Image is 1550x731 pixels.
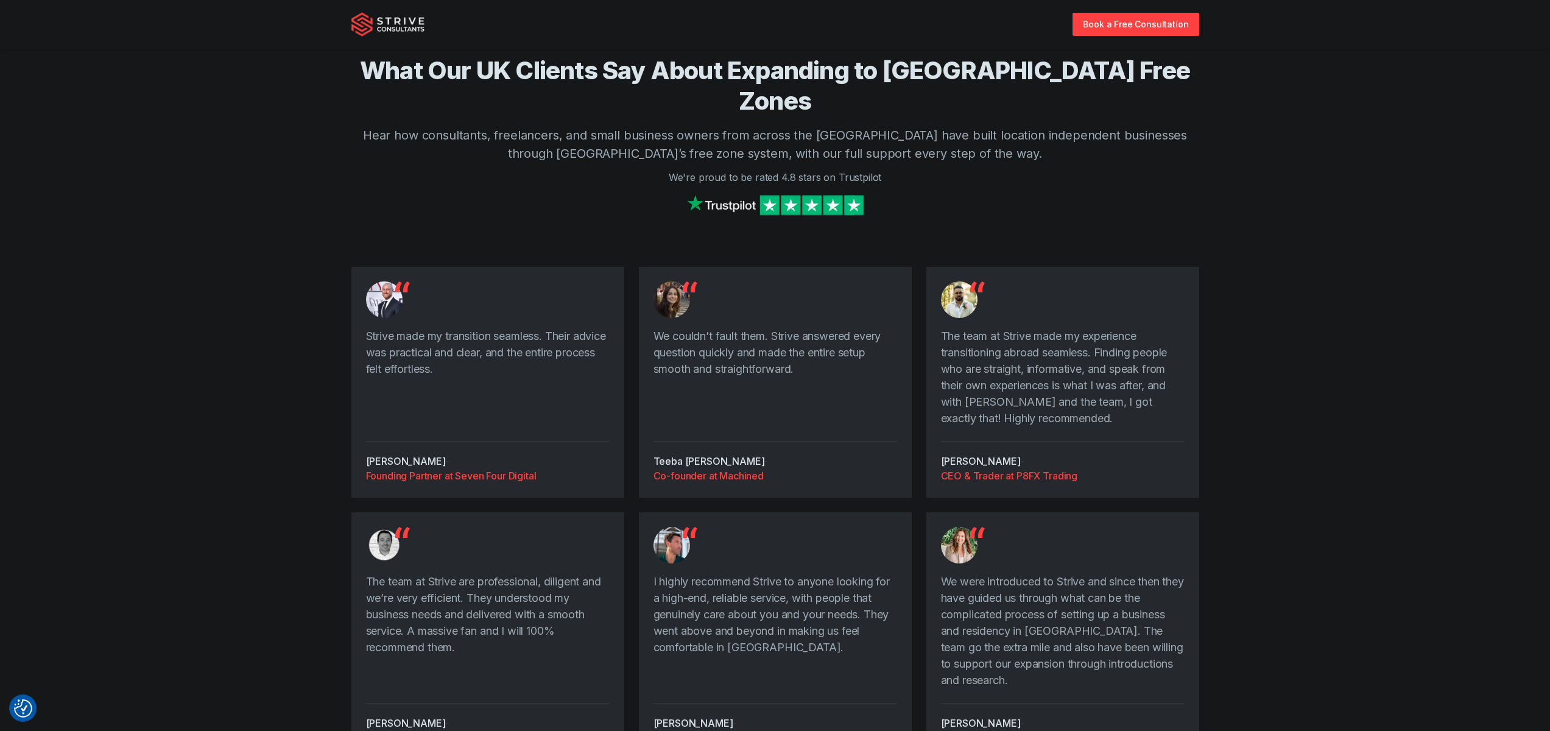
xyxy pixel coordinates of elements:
p: The team at Strive are professional, diligent and we’re very efficient. They understood my busine... [366,573,610,655]
h3: What Our UK Clients Say About Expanding to [GEOGRAPHIC_DATA] Free Zones [351,55,1199,116]
cite: [PERSON_NAME] [366,717,446,729]
a: Book a Free Consultation [1073,13,1199,35]
button: Consent Preferences [14,699,32,718]
cite: [PERSON_NAME] [653,717,733,729]
p: The team at Strive made my experience transitioning abroad seamless. Finding people who are strai... [941,328,1185,426]
img: Testimonial from Patricia Lohan [941,527,978,563]
p: We were introduced to Strive and since then they have guided us through what can be the complicat... [941,573,1185,688]
a: Founding Partner at Seven Four Digital [366,468,610,483]
a: CEO & Trader at P8FX Trading [941,468,1185,483]
img: Testimonial from Liam Fitzgerald [366,527,403,563]
p: We couldn’t fault them. Strive answered every question quickly and made the entire setup smooth a... [653,328,897,377]
div: - [653,441,897,483]
p: Hear how consultants, freelancers, and small business owners from across the [GEOGRAPHIC_DATA] ha... [351,126,1199,163]
img: Revisit consent button [14,699,32,718]
div: - [366,441,610,483]
img: Testimonial from Mathew Graham [366,281,403,318]
img: Testimonial from Ryan Martin [653,527,690,563]
cite: [PERSON_NAME] [366,455,446,467]
img: Testimonial from Priyesh Dusara [941,281,978,318]
a: Co-founder at Machined [653,468,897,483]
p: Strive made my transition seamless. Their advice was practical and clear, and the entire process ... [366,328,610,377]
div: - [941,441,1185,483]
img: Testimonial from Teeba Bosnic [653,281,690,318]
p: We're proud to be rated 4.8 stars on Trustpilot [351,170,1199,185]
cite: Teeba [PERSON_NAME] [653,455,765,467]
cite: [PERSON_NAME] [941,455,1021,467]
p: I highly recommend Strive to anyone looking for a high-end, reliable service, with people that ge... [653,573,897,655]
img: Strive on Trustpilot [684,192,867,218]
img: Strive Consultants [351,12,424,37]
cite: [PERSON_NAME] [941,717,1021,729]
